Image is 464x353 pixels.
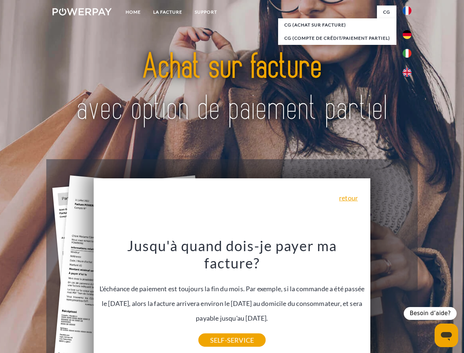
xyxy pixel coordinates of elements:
[403,49,411,58] img: it
[198,334,266,347] a: SELF-SERVICE
[188,6,223,19] a: Support
[119,6,147,19] a: Home
[403,6,411,15] img: fr
[377,6,396,19] a: CG
[98,237,366,340] div: L'échéance de paiement est toujours la fin du mois. Par exemple, si la commande a été passée le [...
[435,324,458,347] iframe: Bouton de lancement de la fenêtre de messagerie, conversation en cours
[403,68,411,77] img: en
[278,18,396,32] a: CG (achat sur facture)
[403,30,411,39] img: de
[339,195,358,201] a: retour
[404,307,457,320] div: Besoin d’aide?
[278,32,396,45] a: CG (Compte de crédit/paiement partiel)
[98,237,366,272] h3: Jusqu'à quand dois-je payer ma facture?
[70,35,394,141] img: title-powerpay_fr.svg
[147,6,188,19] a: LA FACTURE
[53,8,112,15] img: logo-powerpay-white.svg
